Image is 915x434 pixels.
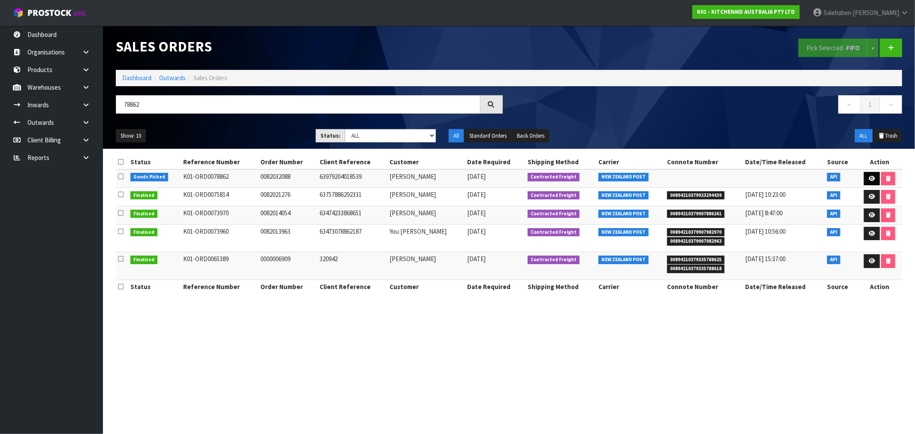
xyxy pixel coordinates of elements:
[743,280,825,293] th: Date/Time Released
[827,173,840,181] span: API
[465,280,526,293] th: Date Required
[667,210,725,218] span: 00894210379907886261
[258,188,317,206] td: 0082021276
[596,280,665,293] th: Carrier
[667,256,725,264] span: 00894210379335788625
[388,169,465,188] td: [PERSON_NAME]
[181,224,259,252] td: K01-ORD0073960
[525,155,596,169] th: Shipping Method
[130,210,157,218] span: Finalised
[598,256,649,264] span: NEW ZEALAND POST
[388,188,465,206] td: [PERSON_NAME]
[128,280,181,293] th: Status
[528,256,580,264] span: Contracted Freight
[465,155,526,169] th: Date Required
[388,280,465,293] th: Customer
[827,228,840,237] span: API
[130,191,157,200] span: Finalised
[745,255,785,263] span: [DATE] 15:37:00
[861,95,880,114] a: 1
[13,7,24,18] img: cube-alt.png
[824,9,852,17] span: Salehaben
[317,280,387,293] th: Client Reference
[130,228,157,237] span: Finalised
[468,227,486,235] span: [DATE]
[181,188,259,206] td: K01-ORD0075814
[258,224,317,252] td: 0082013963
[667,265,725,273] span: 00894210379335788618
[193,74,227,82] span: Sales Orders
[692,5,800,19] a: K01 - KITCHENAID AUSTRALIA PTY LTD
[181,206,259,225] td: K01-ORD0073970
[465,129,511,143] button: Standard Orders
[73,9,86,18] small: WMS
[317,252,387,280] td: 320942
[468,209,486,217] span: [DATE]
[317,188,387,206] td: 63757886292331
[258,206,317,225] td: 0082014054
[873,129,902,143] button: Trash
[745,209,782,217] span: [DATE] 8:47:00
[258,155,317,169] th: Order Number
[857,280,902,293] th: Action
[388,206,465,225] td: [PERSON_NAME]
[258,252,317,280] td: 0000006909
[745,227,785,235] span: [DATE] 10:56:00
[317,206,387,225] td: 63474233868651
[667,237,725,246] span: 00894210379907982963
[468,172,486,181] span: [DATE]
[317,155,387,169] th: Client Reference
[667,191,725,200] span: 00894210379923294439
[388,252,465,280] td: [PERSON_NAME]
[745,190,785,199] span: [DATE] 10:23:00
[320,132,341,139] strong: Status:
[598,173,649,181] span: NEW ZEALAND POST
[743,155,825,169] th: Date/Time Released
[855,129,873,143] button: ALL
[116,95,480,114] input: Search sales orders
[528,228,580,237] span: Contracted Freight
[258,169,317,188] td: 0082032088
[181,155,259,169] th: Reference Number
[879,95,902,114] a: →
[827,191,840,200] span: API
[857,155,902,169] th: Action
[528,191,580,200] span: Contracted Freight
[596,155,665,169] th: Carrier
[128,155,181,169] th: Status
[512,129,549,143] button: Back Orders
[159,74,186,82] a: Outwards
[122,74,151,82] a: Dashboard
[598,210,649,218] span: NEW ZEALAND POST
[317,224,387,252] td: 63473078862187
[667,228,725,237] span: 00894210379907982970
[317,169,387,188] td: 63979204018539
[516,95,903,116] nav: Page navigation
[853,9,899,17] span: [PERSON_NAME]
[181,280,259,293] th: Reference Number
[130,256,157,264] span: Finalised
[598,191,649,200] span: NEW ZEALAND POST
[665,280,743,293] th: Connote Number
[528,173,580,181] span: Contracted Freight
[665,155,743,169] th: Connote Number
[27,7,71,18] span: ProStock
[388,224,465,252] td: You [PERSON_NAME]
[846,44,860,52] strong: FIFO
[525,280,596,293] th: Shipping Method
[181,252,259,280] td: K01-ORD0065389
[598,228,649,237] span: NEW ZEALAND POST
[468,255,486,263] span: [DATE]
[827,256,840,264] span: API
[388,155,465,169] th: Customer
[181,169,259,188] td: K01-ORD0078862
[116,39,503,54] h1: Sales Orders
[825,155,857,169] th: Source
[697,8,795,15] strong: K01 - KITCHENAID AUSTRALIA PTY LTD
[838,95,861,114] a: ←
[798,39,868,57] button: Pick Selected -FIFO
[528,210,580,218] span: Contracted Freight
[825,280,857,293] th: Source
[449,129,464,143] button: All
[827,210,840,218] span: API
